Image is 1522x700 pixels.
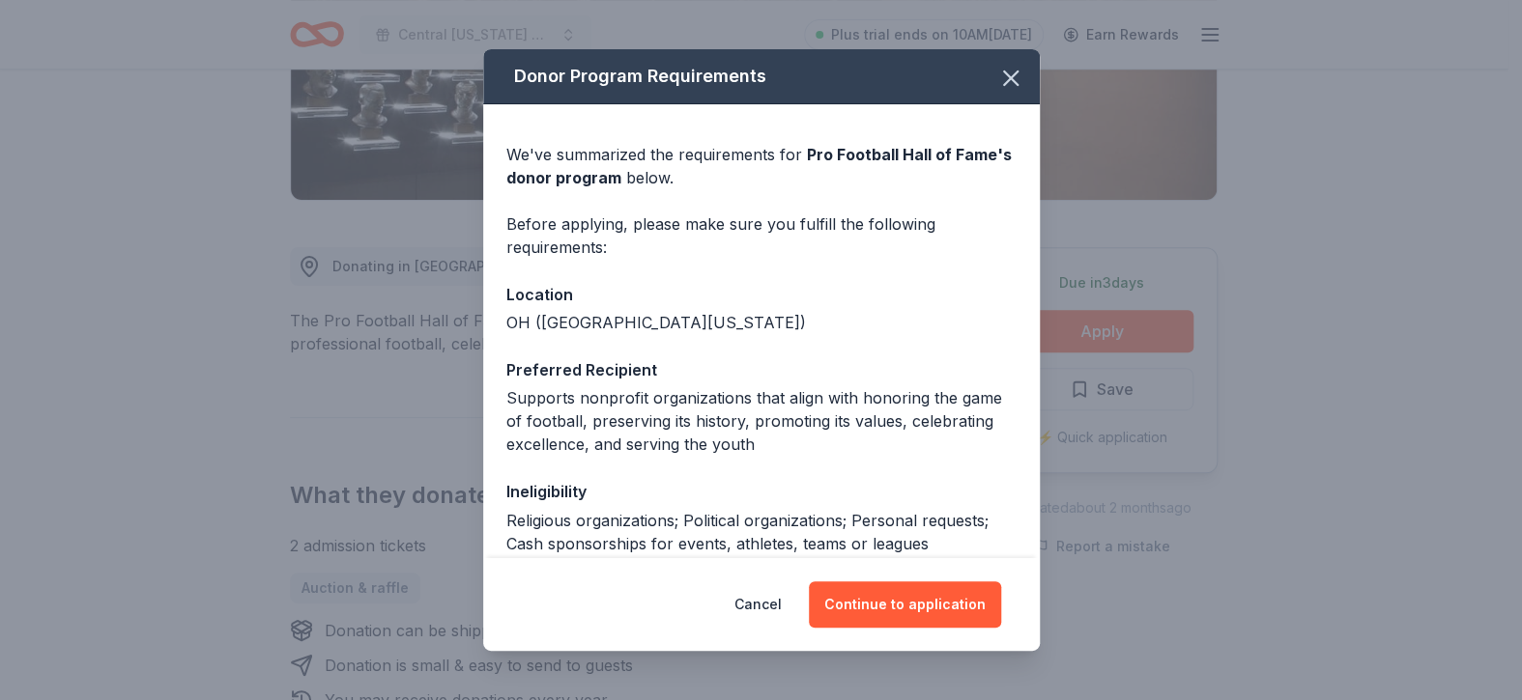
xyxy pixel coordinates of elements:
button: Continue to application [809,581,1001,628]
div: Location [506,282,1017,307]
div: Religious organizations; Political organizations; Personal requests; Cash sponsorships for events... [506,509,1017,555]
div: Ineligibility [506,479,1017,504]
div: We've summarized the requirements for below. [506,143,1017,189]
div: OH ([GEOGRAPHIC_DATA][US_STATE]) [506,311,1017,334]
div: Supports nonprofit organizations that align with honoring the game of football, preserving its hi... [506,386,1017,456]
div: Before applying, please make sure you fulfill the following requirements: [506,212,1017,259]
button: Cancel [734,581,782,628]
div: Preferred Recipient [506,357,1017,382]
div: Donor Program Requirements [483,49,1040,104]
